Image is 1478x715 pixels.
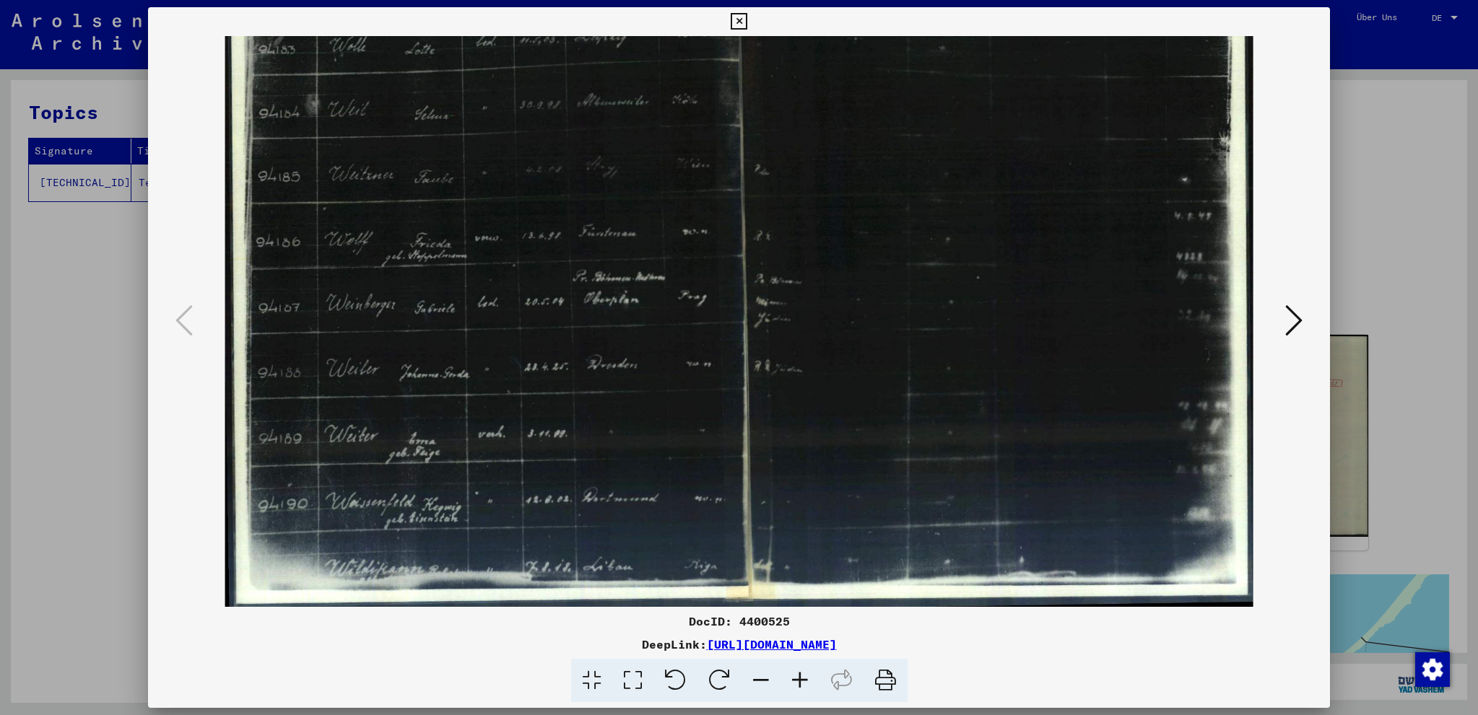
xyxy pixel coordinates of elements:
img: Zustimmung ändern [1415,652,1450,687]
div: DocID: 4400525 [148,613,1331,630]
div: Zustimmung ändern [1414,652,1449,686]
div: DeepLink: [148,636,1331,653]
a: [URL][DOMAIN_NAME] [707,637,837,652]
